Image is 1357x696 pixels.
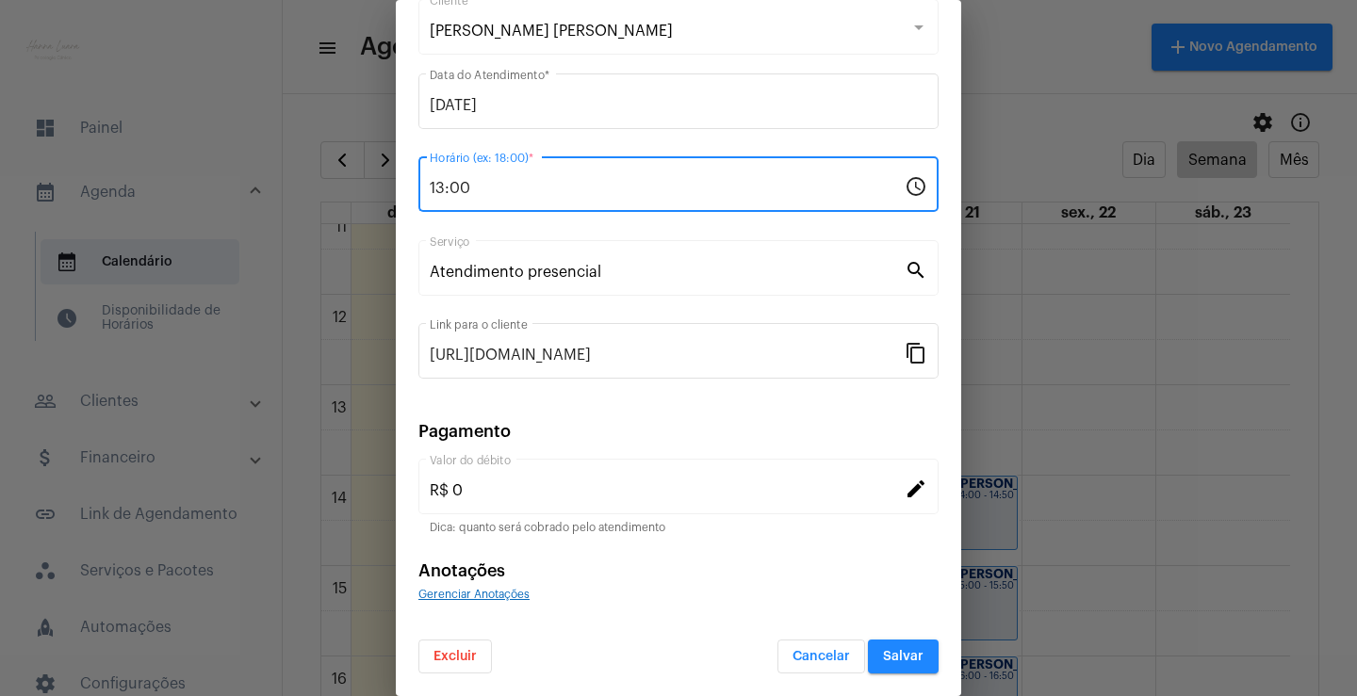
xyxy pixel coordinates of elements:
mat-icon: search [905,258,927,281]
button: Excluir [418,639,492,673]
span: Cancelar [793,650,850,663]
span: Salvar [883,650,924,663]
button: Cancelar [777,639,865,673]
input: Valor [430,482,905,499]
input: Link [430,347,905,364]
mat-hint: Dica: quanto será cobrado pelo atendimento [430,522,665,535]
span: Gerenciar Anotações [418,589,530,600]
mat-icon: edit [905,477,927,499]
span: [PERSON_NAME] [PERSON_NAME] [430,24,673,39]
mat-icon: schedule [905,174,927,197]
span: Pagamento [418,423,511,440]
input: Horário [430,180,905,197]
span: Excluir [433,650,477,663]
button: Salvar [868,639,939,673]
mat-icon: content_copy [905,341,927,364]
input: Pesquisar serviço [430,264,905,281]
span: Anotações [418,562,505,579]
